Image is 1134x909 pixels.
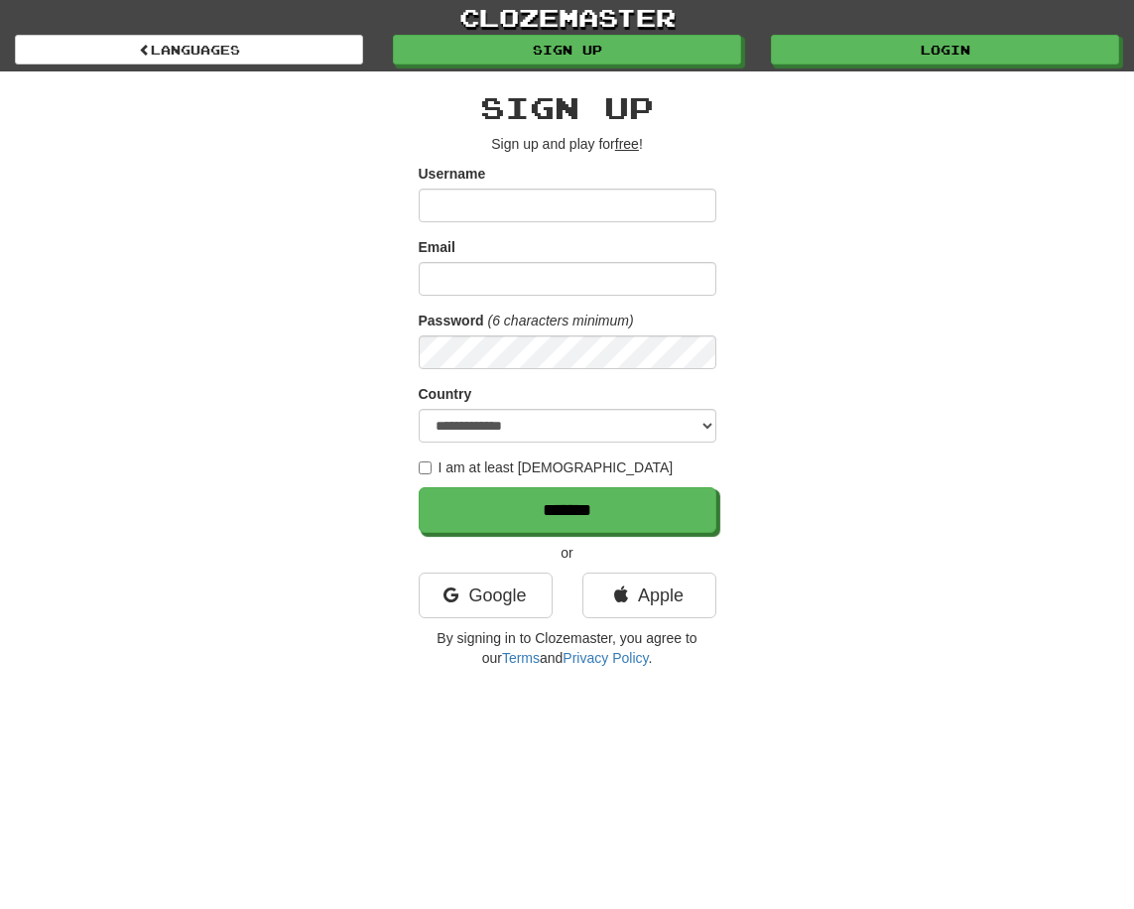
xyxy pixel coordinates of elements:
[563,650,648,666] a: Privacy Policy
[419,384,472,404] label: Country
[419,573,553,618] a: Google
[419,461,432,474] input: I am at least [DEMOGRAPHIC_DATA]
[419,543,716,563] p: or
[771,35,1119,65] a: Login
[419,237,455,257] label: Email
[15,35,363,65] a: Languages
[419,91,716,124] h2: Sign up
[419,628,716,668] p: By signing in to Clozemaster, you agree to our and .
[488,313,634,328] em: (6 characters minimum)
[582,573,716,618] a: Apple
[419,164,486,184] label: Username
[502,650,540,666] a: Terms
[419,134,716,154] p: Sign up and play for !
[615,136,639,152] u: free
[393,35,741,65] a: Sign up
[419,311,484,330] label: Password
[419,457,674,477] label: I am at least [DEMOGRAPHIC_DATA]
